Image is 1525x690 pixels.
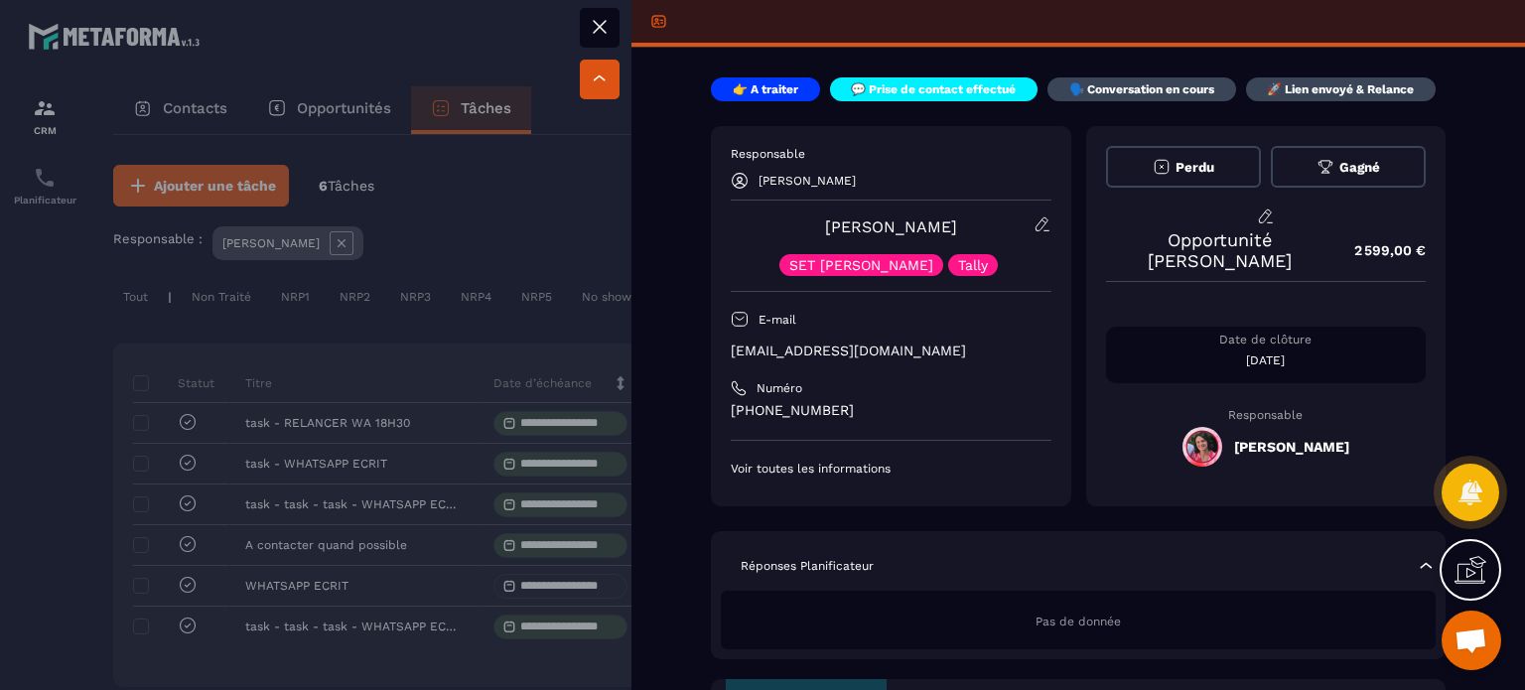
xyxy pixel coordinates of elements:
[733,81,798,97] p: 👉 A traiter
[1267,81,1414,97] p: 🚀 Lien envoyé & Relance
[1334,231,1426,270] p: 2 599,00 €
[731,146,1051,162] p: Responsable
[759,174,856,188] p: [PERSON_NAME]
[1106,332,1427,347] p: Date de clôture
[1106,352,1427,368] p: [DATE]
[851,81,1016,97] p: 💬 Prise de contact effectué
[1176,160,1214,175] span: Perdu
[825,217,957,236] a: [PERSON_NAME]
[1339,160,1380,175] span: Gagné
[759,312,796,328] p: E-mail
[1069,81,1214,97] p: 🗣️ Conversation en cours
[757,380,802,396] p: Numéro
[958,258,988,272] p: Tally
[1442,611,1501,670] div: Ouvrir le chat
[731,342,1051,360] p: [EMAIL_ADDRESS][DOMAIN_NAME]
[1234,439,1349,455] h5: [PERSON_NAME]
[1271,146,1426,188] button: Gagné
[731,461,1051,477] p: Voir toutes les informations
[1036,615,1121,628] span: Pas de donnée
[1106,146,1261,188] button: Perdu
[1106,229,1335,271] p: Opportunité [PERSON_NAME]
[731,401,1051,420] p: [PHONE_NUMBER]
[741,558,874,574] p: Réponses Planificateur
[1106,408,1427,422] p: Responsable
[789,258,933,272] p: SET [PERSON_NAME]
